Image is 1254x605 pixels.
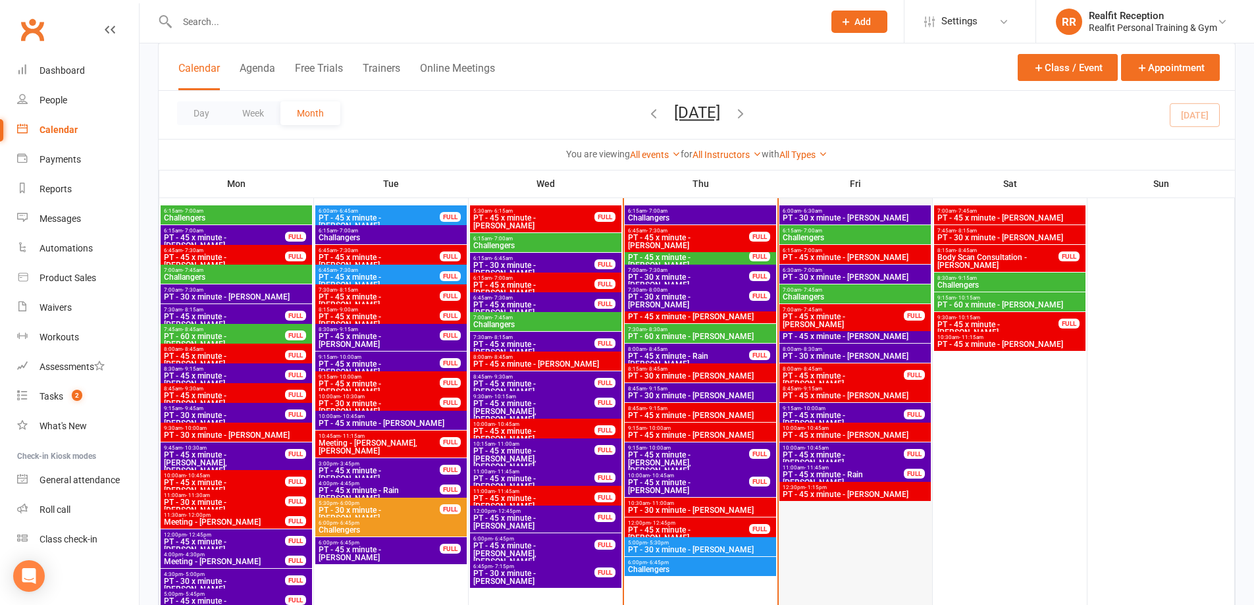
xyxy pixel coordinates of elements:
[440,212,461,222] div: FULL
[492,374,513,380] span: - 9:30am
[473,421,595,427] span: 10:00am
[318,327,440,332] span: 8:30am
[956,248,977,253] span: - 8:45am
[318,419,464,427] span: PT - 45 x minute - [PERSON_NAME]
[627,313,773,321] span: PT - 45 x minute - [PERSON_NAME]
[937,253,1059,269] span: Body Scan Consultation - [PERSON_NAME]
[782,214,928,222] span: PT - 30 x minute - [PERSON_NAME]
[646,267,667,273] span: - 7:30am
[17,115,139,145] a: Calendar
[627,431,773,439] span: PT - 45 x minute - [PERSON_NAME]
[163,386,286,392] span: 8:45am
[594,378,615,388] div: FULL
[17,174,139,204] a: Reports
[594,425,615,435] div: FULL
[72,390,82,401] span: 2
[163,253,286,269] span: PT - 45 x minute - [PERSON_NAME]
[39,475,120,485] div: General attendance
[285,330,306,340] div: FULL
[473,354,619,360] span: 8:00am
[318,400,440,415] span: PT - 30 x minute - [PERSON_NAME]
[492,354,513,360] span: - 8:45am
[646,208,667,214] span: - 7:00am
[473,427,595,443] span: PT - 45 x minute - [PERSON_NAME]
[182,228,203,234] span: - 7:00am
[473,360,619,368] span: PT - 45 x minute - [PERSON_NAME]
[163,392,286,408] span: PT - 45 x minute - [PERSON_NAME]
[473,295,595,301] span: 6:45am
[627,352,750,368] span: PT - 45 x minute - Rain [PERSON_NAME]
[39,332,79,342] div: Workouts
[854,16,871,27] span: Add
[473,394,595,400] span: 9:30am
[749,350,770,360] div: FULL
[782,313,904,329] span: PT - 45 x minute - [PERSON_NAME]
[937,321,1059,336] span: PT - 45 x minute - [PERSON_NAME]
[440,358,461,368] div: FULL
[594,299,615,309] div: FULL
[285,251,306,261] div: FULL
[782,228,928,234] span: 6:15am
[337,267,358,273] span: - 7:30am
[163,346,286,352] span: 8:00am
[1089,22,1217,34] div: Realfit Personal Training & Gym
[473,301,595,317] span: PT - 45 x minute - [PERSON_NAME]
[318,313,440,329] span: PT - 45 x minute - [PERSON_NAME]
[17,411,139,441] a: What's New
[473,334,595,340] span: 7:30am
[318,394,440,400] span: 10:00am
[674,103,720,122] button: [DATE]
[182,366,203,372] span: - 9:15am
[17,495,139,525] a: Roll call
[749,232,770,242] div: FULL
[318,228,464,234] span: 6:15am
[782,411,904,427] span: PT - 45 x minute - [PERSON_NAME]
[495,421,519,427] span: - 10:45am
[831,11,887,33] button: Add
[473,214,595,230] span: PT - 45 x minute - [PERSON_NAME]
[1058,319,1080,329] div: FULL
[226,101,280,125] button: Week
[318,208,440,214] span: 6:00am
[182,287,203,293] span: - 7:30am
[937,334,1083,340] span: 10:30am
[39,534,97,544] div: Class check-in
[177,101,226,125] button: Day
[646,406,667,411] span: - 9:15am
[318,267,440,273] span: 6:45am
[178,62,220,90] button: Calendar
[318,253,440,269] span: PT - 45 x minute - [PERSON_NAME]
[646,425,671,431] span: - 10:00am
[782,431,928,439] span: PT - 45 x minute - [PERSON_NAME]
[627,327,773,332] span: 7:30am
[285,311,306,321] div: FULL
[473,400,595,423] span: PT - 45 x minute - [PERSON_NAME], [PERSON_NAME]...
[937,234,1083,242] span: PT - 30 x minute - [PERSON_NAME]
[804,425,829,431] span: - 10:45am
[163,234,286,250] span: PT - 45 x minute - [PERSON_NAME]
[163,208,309,214] span: 6:15am
[318,307,440,313] span: 8:15am
[163,267,309,273] span: 7:00am
[285,390,306,400] div: FULL
[749,291,770,301] div: FULL
[937,228,1083,234] span: 7:45am
[779,149,827,160] a: All Types
[318,374,440,380] span: 9:15am
[473,441,595,447] span: 10:15am
[1056,9,1082,35] div: RR
[1018,54,1118,81] button: Class / Event
[801,386,822,392] span: - 9:15am
[646,327,667,332] span: - 8:30am
[492,295,513,301] span: - 7:30am
[749,271,770,281] div: FULL
[473,236,619,242] span: 6:15am
[17,145,139,174] a: Payments
[492,236,513,242] span: - 7:00am
[941,7,978,36] span: Settings
[782,406,904,411] span: 9:15am
[627,293,750,309] span: PT - 30 x minute - [PERSON_NAME]
[937,248,1059,253] span: 8:15am
[937,340,1083,348] span: PT - 45 x minute - [PERSON_NAME]
[473,275,595,281] span: 6:15am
